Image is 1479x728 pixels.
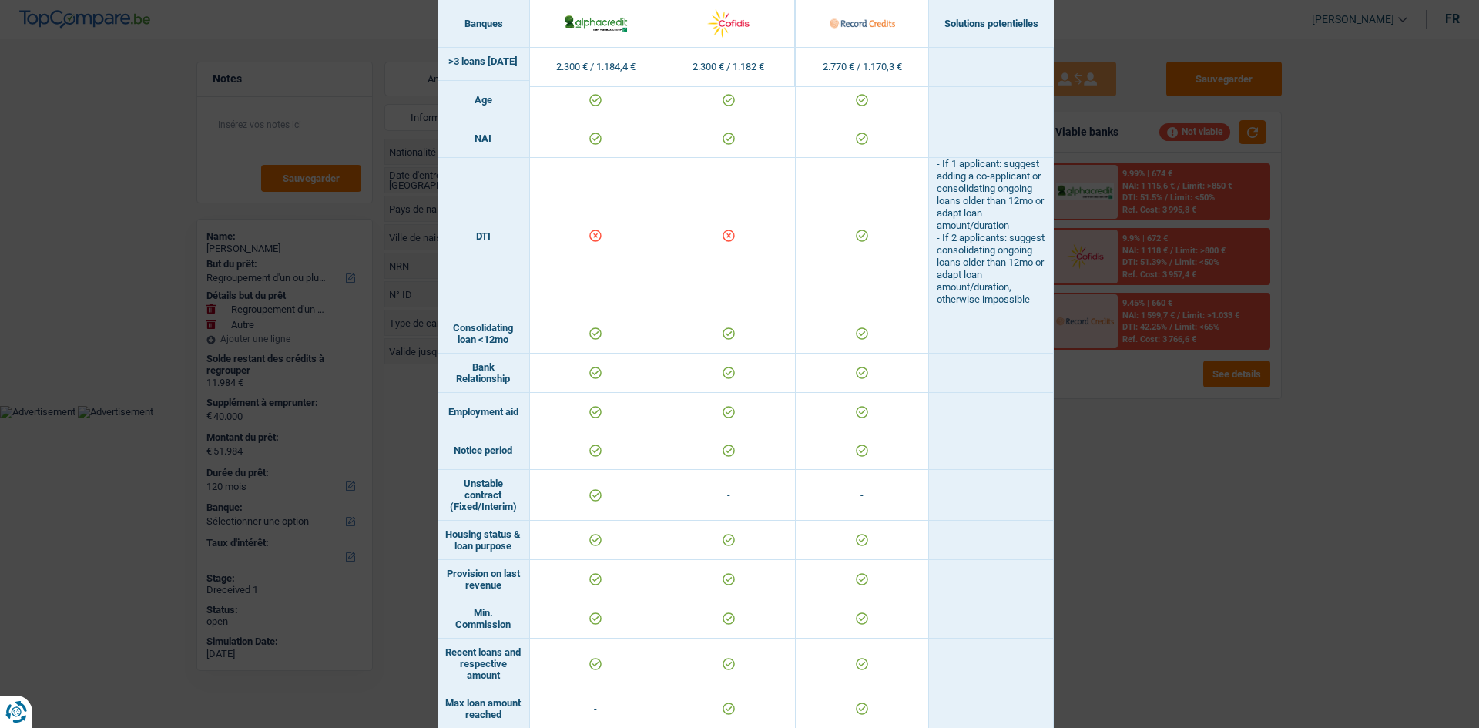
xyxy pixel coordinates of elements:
[662,470,796,521] td: -
[438,560,530,599] td: Provision on last revenue
[438,393,530,431] td: Employment aid
[929,158,1054,314] td: - If 1 applicant: suggest adding a co-applicant or consolidating ongoing loans older than 12mo or...
[796,48,929,87] td: 2.770 € / 1.170,3 €
[438,599,530,639] td: Min. Commission
[530,48,663,87] td: 2.300 € / 1.184,4 €
[438,81,530,119] td: Age
[438,314,530,354] td: Consolidating loan <12mo
[438,42,530,81] td: >3 loans [DATE]
[563,13,629,33] img: AlphaCredit
[696,7,761,40] img: Cofidis
[829,7,894,40] img: Record Credits
[438,639,530,689] td: Recent loans and respective amount
[796,470,929,521] td: -
[438,354,530,393] td: Bank Relationship
[662,48,796,87] td: 2.300 € / 1.182 €
[438,431,530,470] td: Notice period
[438,119,530,158] td: NAI
[438,521,530,560] td: Housing status & loan purpose
[438,470,530,521] td: Unstable contract (Fixed/Interim)
[438,158,530,314] td: DTI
